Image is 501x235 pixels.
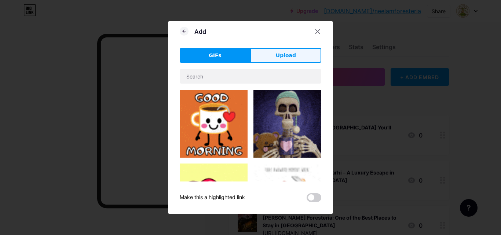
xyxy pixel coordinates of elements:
[180,48,251,63] button: GIFs
[180,69,321,84] input: Search
[180,90,248,158] img: Gihpy
[251,48,321,63] button: Upload
[194,27,206,36] div: Add
[180,164,248,231] img: Gihpy
[276,52,296,59] span: Upload
[209,52,222,59] span: GIFs
[180,193,245,202] div: Make this a highlighted link
[253,90,321,158] img: Gihpy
